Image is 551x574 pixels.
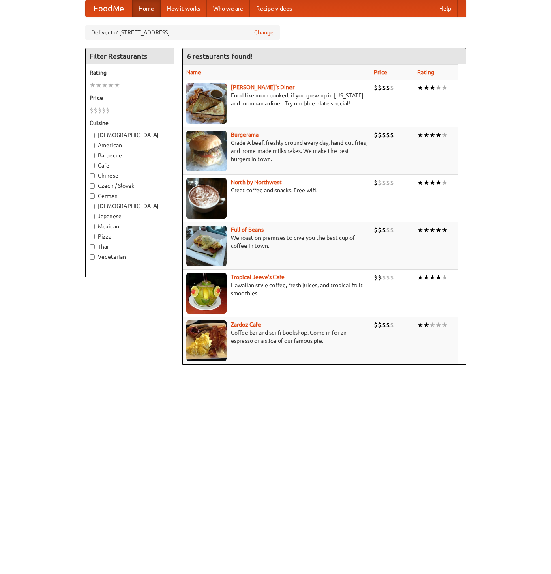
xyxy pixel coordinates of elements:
[186,320,227,361] img: zardoz.jpg
[390,131,394,140] li: $
[386,320,390,329] li: $
[90,143,95,148] input: American
[423,178,429,187] li: ★
[429,131,435,140] li: ★
[442,178,448,187] li: ★
[114,81,120,90] li: ★
[231,274,285,280] a: Tropical Jeeve's Cafe
[186,91,367,107] p: Food like mom cooked, if you grew up in [US_STATE] and mom ran a diner. Try our blue plate special!
[429,83,435,92] li: ★
[374,226,378,234] li: $
[254,28,274,37] a: Change
[90,172,170,180] label: Chinese
[382,83,386,92] li: $
[442,131,448,140] li: ★
[86,48,174,64] h4: Filter Restaurants
[186,186,367,194] p: Great coffee and snacks. Free wifi.
[90,232,170,241] label: Pizza
[90,202,170,210] label: [DEMOGRAPHIC_DATA]
[161,0,207,17] a: How it works
[86,0,132,17] a: FoodMe
[90,224,95,229] input: Mexican
[442,273,448,282] li: ★
[390,226,394,234] li: $
[90,81,96,90] li: ★
[90,163,95,168] input: Cafe
[90,94,170,102] h5: Price
[417,273,423,282] li: ★
[90,119,170,127] h5: Cuisine
[435,320,442,329] li: ★
[417,226,423,234] li: ★
[390,320,394,329] li: $
[386,226,390,234] li: $
[374,83,378,92] li: $
[433,0,458,17] a: Help
[90,192,170,200] label: German
[429,178,435,187] li: ★
[417,69,434,75] a: Rating
[435,131,442,140] li: ★
[423,83,429,92] li: ★
[382,131,386,140] li: $
[90,173,95,178] input: Chinese
[435,83,442,92] li: ★
[186,178,227,219] img: north.jpg
[85,25,280,40] div: Deliver to: [STREET_ADDRESS]
[435,273,442,282] li: ★
[417,320,423,329] li: ★
[90,69,170,77] h5: Rating
[207,0,250,17] a: Who we are
[386,273,390,282] li: $
[378,226,382,234] li: $
[90,254,95,260] input: Vegetarian
[186,329,367,345] p: Coffee bar and sci-fi bookshop. Come in for an espresso or a slice of our famous pie.
[90,214,95,219] input: Japanese
[231,179,282,185] a: North by Northwest
[429,226,435,234] li: ★
[386,83,390,92] li: $
[90,243,170,251] label: Thai
[90,151,170,159] label: Barbecue
[96,81,102,90] li: ★
[386,178,390,187] li: $
[90,141,170,149] label: American
[186,69,201,75] a: Name
[374,320,378,329] li: $
[374,131,378,140] li: $
[374,178,378,187] li: $
[90,133,95,138] input: [DEMOGRAPHIC_DATA]
[429,320,435,329] li: ★
[98,106,102,115] li: $
[106,106,110,115] li: $
[94,106,98,115] li: $
[90,253,170,261] label: Vegetarian
[90,183,95,189] input: Czech / Slovak
[90,222,170,230] label: Mexican
[231,131,259,138] b: Burgerama
[378,273,382,282] li: $
[382,226,386,234] li: $
[435,178,442,187] li: ★
[90,204,95,209] input: [DEMOGRAPHIC_DATA]
[423,273,429,282] li: ★
[90,212,170,220] label: Japanese
[417,131,423,140] li: ★
[90,193,95,199] input: German
[390,273,394,282] li: $
[435,226,442,234] li: ★
[429,273,435,282] li: ★
[390,178,394,187] li: $
[108,81,114,90] li: ★
[442,226,448,234] li: ★
[231,226,264,233] a: Full of Beans
[90,234,95,239] input: Pizza
[378,131,382,140] li: $
[382,178,386,187] li: $
[186,281,367,297] p: Hawaiian style coffee, fresh juices, and tropical fruit smoothies.
[231,84,294,90] a: [PERSON_NAME]'s Diner
[382,320,386,329] li: $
